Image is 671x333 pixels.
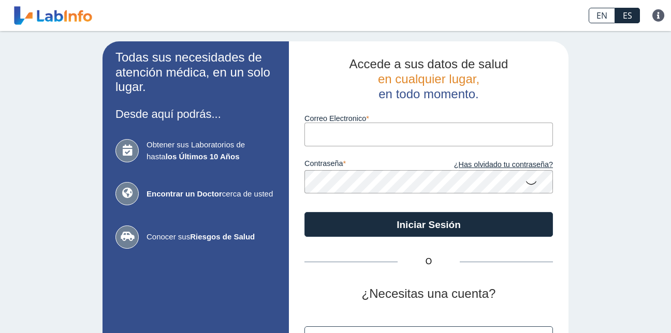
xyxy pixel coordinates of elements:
a: ¿Has olvidado tu contraseña? [429,159,553,171]
a: ES [615,8,640,23]
span: O [398,255,460,268]
span: en cualquier lugar, [378,72,479,86]
h3: Desde aquí podrás... [115,108,276,120]
h2: ¿Necesitas una cuenta? [304,286,553,301]
label: contraseña [304,159,429,171]
b: Riesgos de Salud [190,232,255,241]
b: los Últimos 10 Años [166,152,240,161]
a: EN [589,8,615,23]
span: en todo momento. [378,87,478,101]
iframe: Help widget launcher [579,293,660,322]
b: Encontrar un Doctor [147,189,222,198]
span: Accede a sus datos de salud [349,57,508,71]
span: Conocer sus [147,231,276,243]
h2: Todas sus necesidades de atención médica, en un solo lugar. [115,50,276,95]
span: cerca de usted [147,188,276,200]
button: Iniciar Sesión [304,212,553,237]
span: Obtener sus Laboratorios de hasta [147,139,276,162]
label: Correo Electronico [304,114,553,123]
